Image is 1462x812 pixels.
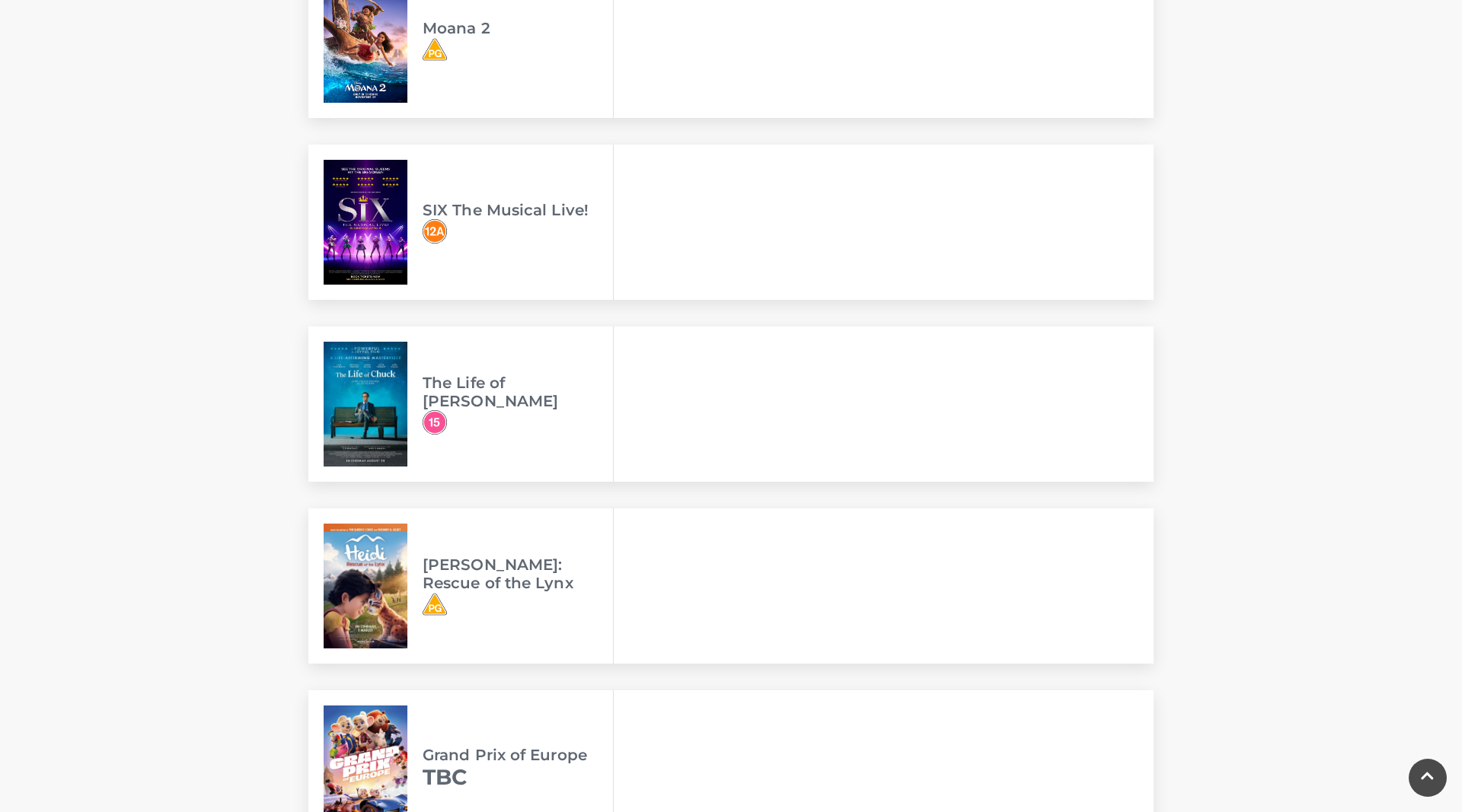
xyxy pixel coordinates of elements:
h3: Moana 2 [423,19,613,37]
h2: TBC [423,764,613,790]
h3: [PERSON_NAME]: Rescue of the Lynx [423,556,613,592]
h3: SIX The Musical Live! [423,201,613,219]
h3: The Life of [PERSON_NAME] [423,374,613,410]
h3: Grand Prix of Europe [423,746,613,764]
